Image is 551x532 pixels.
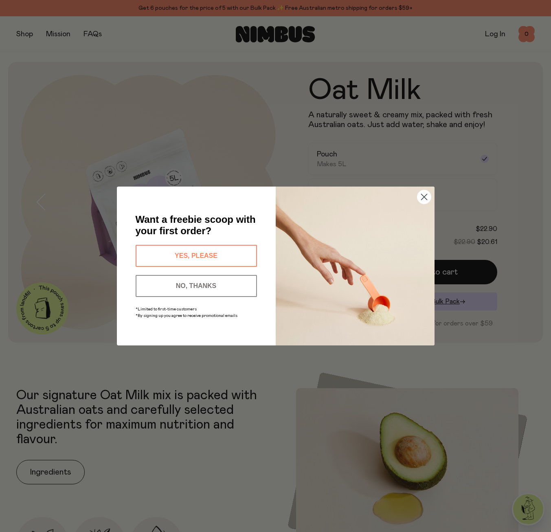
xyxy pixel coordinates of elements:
span: Want a freebie scoop with your first order? [136,214,256,236]
span: *By signing up you agree to receive promotional emails [136,314,237,318]
button: NO, THANKS [136,275,257,297]
button: Close dialog [417,190,431,204]
button: YES, PLEASE [136,245,257,267]
img: c0d45117-8e62-4a02-9742-374a5db49d45.jpeg [276,187,435,345]
span: *Limited to first-time customers [136,307,197,311]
